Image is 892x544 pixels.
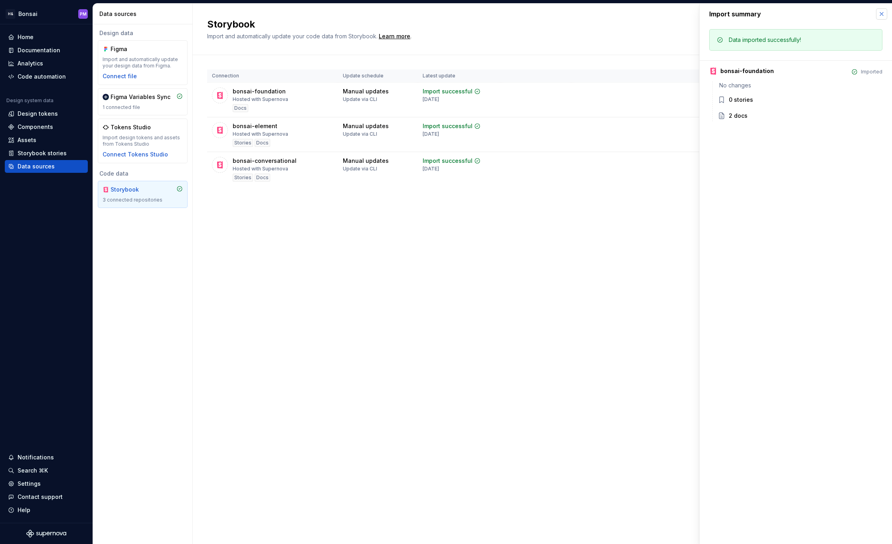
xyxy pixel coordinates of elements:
[98,40,188,85] a: FigmaImport and automatically update your design data from Figma.Connect file
[18,59,43,67] div: Analytics
[2,5,91,22] button: H&BonsaiPM
[729,96,753,104] div: 0 stories
[5,464,88,477] button: Search ⌘K
[18,10,38,18] div: Bonsai
[111,93,170,101] div: Figma Variables Sync
[18,149,67,157] div: Storybook stories
[343,122,389,130] div: Manual updates
[5,477,88,490] a: Settings
[233,157,297,165] div: bonsai-conversational
[18,506,30,514] div: Help
[255,139,270,147] div: Docs
[5,160,88,173] a: Data sources
[103,135,183,147] div: Import design tokens and assets from Tokens Studio
[233,166,288,172] div: Hosted with Supernova
[6,97,53,104] div: Design system data
[338,69,418,83] th: Update schedule
[5,134,88,146] a: Assets
[343,87,389,95] div: Manual updates
[18,467,48,475] div: Search ⌘K
[18,493,63,501] div: Contact support
[233,104,248,112] div: Docs
[6,9,15,19] div: H&
[98,170,188,178] div: Code data
[343,96,377,103] div: Update via CLI
[111,123,151,131] div: Tokens Studio
[423,122,473,130] div: Import successful
[18,123,53,131] div: Components
[423,131,439,137] div: [DATE]
[207,69,338,83] th: Connection
[18,480,41,488] div: Settings
[103,197,183,203] div: 3 connected repositories
[18,110,58,118] div: Design tokens
[103,56,183,69] div: Import and automatically update your design data from Figma.
[233,96,288,103] div: Hosted with Supernova
[111,45,149,53] div: Figma
[720,67,774,75] div: bonsai-foundation
[709,9,761,19] div: Import summary
[207,33,378,40] span: Import and automatically update your code data from Storybook.
[103,104,183,111] div: 1 connected file
[343,166,377,172] div: Update via CLI
[98,119,188,163] a: Tokens StudioImport design tokens and assets from Tokens StudioConnect Tokens Studio
[18,136,36,144] div: Assets
[423,96,439,103] div: [DATE]
[233,87,286,95] div: bonsai-foundation
[26,530,66,538] svg: Supernova Logo
[5,107,88,120] a: Design tokens
[103,150,168,158] button: Connect Tokens Studio
[98,29,188,37] div: Design data
[729,36,801,44] div: Data imported successfully!
[343,157,389,165] div: Manual updates
[5,121,88,133] a: Components
[98,181,188,208] a: Storybook3 connected repositories
[233,122,277,130] div: bonsai-element
[207,18,798,31] h2: Storybook
[233,131,288,137] div: Hosted with Supernova
[98,88,188,115] a: Figma Variables Sync1 connected file
[5,451,88,464] button: Notifications
[99,10,189,18] div: Data sources
[5,31,88,44] a: Home
[5,504,88,516] button: Help
[861,69,882,75] div: Imported
[423,166,439,172] div: [DATE]
[418,69,501,83] th: Latest update
[343,131,377,137] div: Update via CLI
[111,186,149,194] div: Storybook
[233,174,253,182] div: Stories
[5,491,88,503] button: Contact support
[5,44,88,57] a: Documentation
[423,87,473,95] div: Import successful
[18,46,60,54] div: Documentation
[379,32,410,40] a: Learn more
[18,453,54,461] div: Notifications
[103,72,137,80] button: Connect file
[5,70,88,83] a: Code automation
[718,81,882,89] div: No changes
[423,157,473,165] div: Import successful
[5,147,88,160] a: Storybook stories
[80,11,87,17] div: PM
[5,57,88,70] a: Analytics
[378,34,411,40] span: .
[729,112,748,120] div: 2 docs
[233,139,253,147] div: Stories
[18,73,66,81] div: Code automation
[18,33,34,41] div: Home
[18,162,55,170] div: Data sources
[255,174,270,182] div: Docs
